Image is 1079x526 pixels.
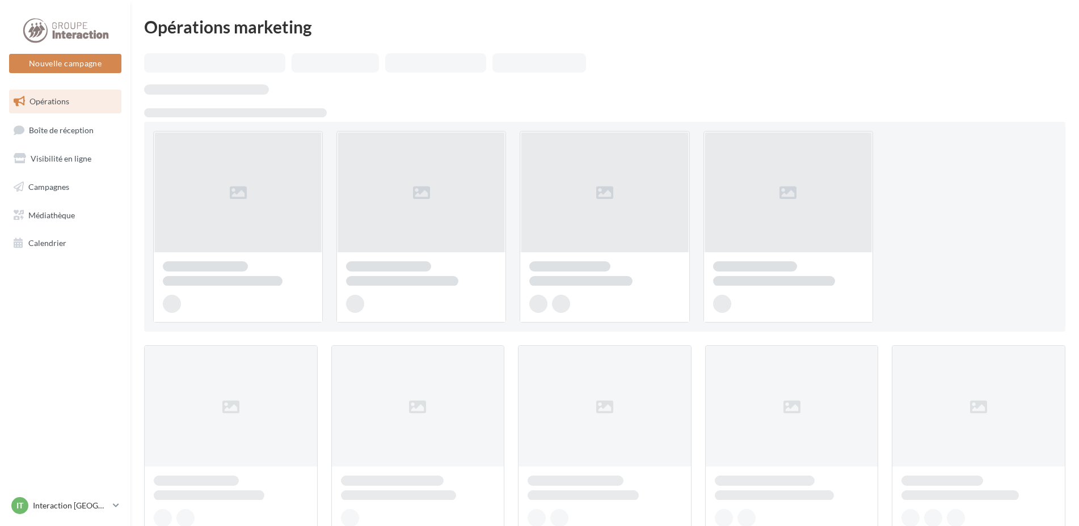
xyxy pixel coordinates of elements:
[9,54,121,73] button: Nouvelle campagne
[16,500,23,511] span: IT
[7,231,124,255] a: Calendrier
[28,238,66,248] span: Calendrier
[7,118,124,142] a: Boîte de réception
[7,175,124,199] a: Campagnes
[28,182,69,192] span: Campagnes
[144,18,1065,35] div: Opérations marketing
[29,125,94,134] span: Boîte de réception
[7,90,124,113] a: Opérations
[29,96,69,106] span: Opérations
[28,210,75,219] span: Médiathèque
[9,495,121,516] a: IT Interaction [GEOGRAPHIC_DATA]
[31,154,91,163] span: Visibilité en ligne
[33,500,108,511] p: Interaction [GEOGRAPHIC_DATA]
[7,147,124,171] a: Visibilité en ligne
[7,203,124,227] a: Médiathèque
